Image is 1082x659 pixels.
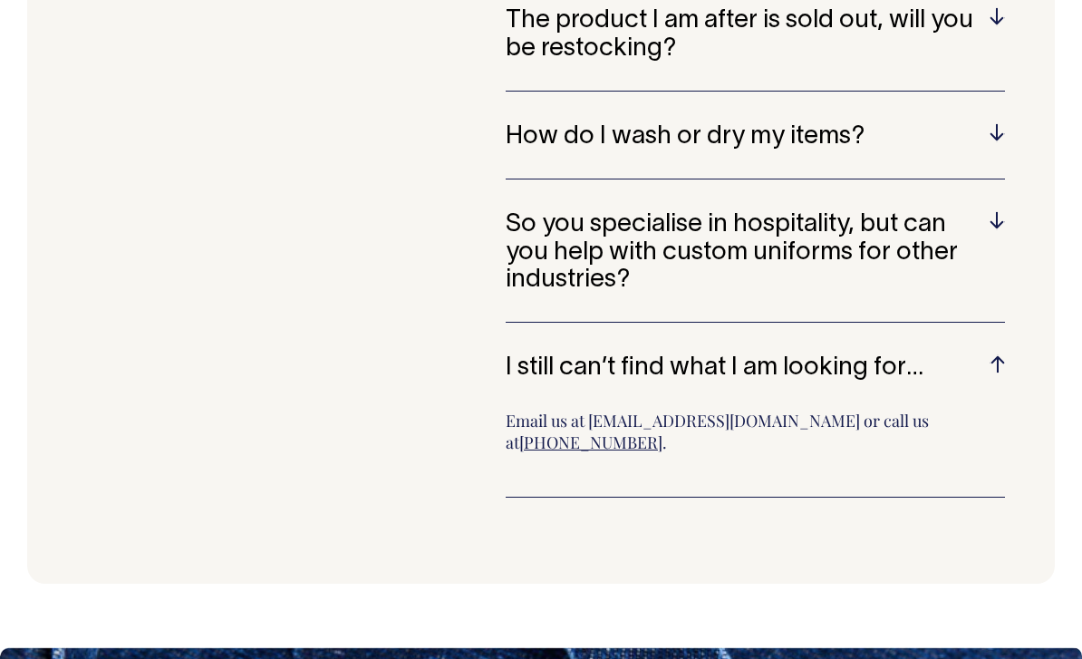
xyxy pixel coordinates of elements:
[506,123,1005,151] h5: How do I wash or dry my items?
[519,431,662,453] a: [PHONE_NUMBER]
[506,354,1005,383] h5: I still can’t find what I am looking for…
[506,211,1005,295] h5: So you specialise in hospitality, but can you help with custom uniforms for other industries?
[506,7,1005,63] h5: The product I am after is sold out, will you be restocking?
[506,410,1005,470] p: Email us at [EMAIL_ADDRESS][DOMAIN_NAME] or call us at .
